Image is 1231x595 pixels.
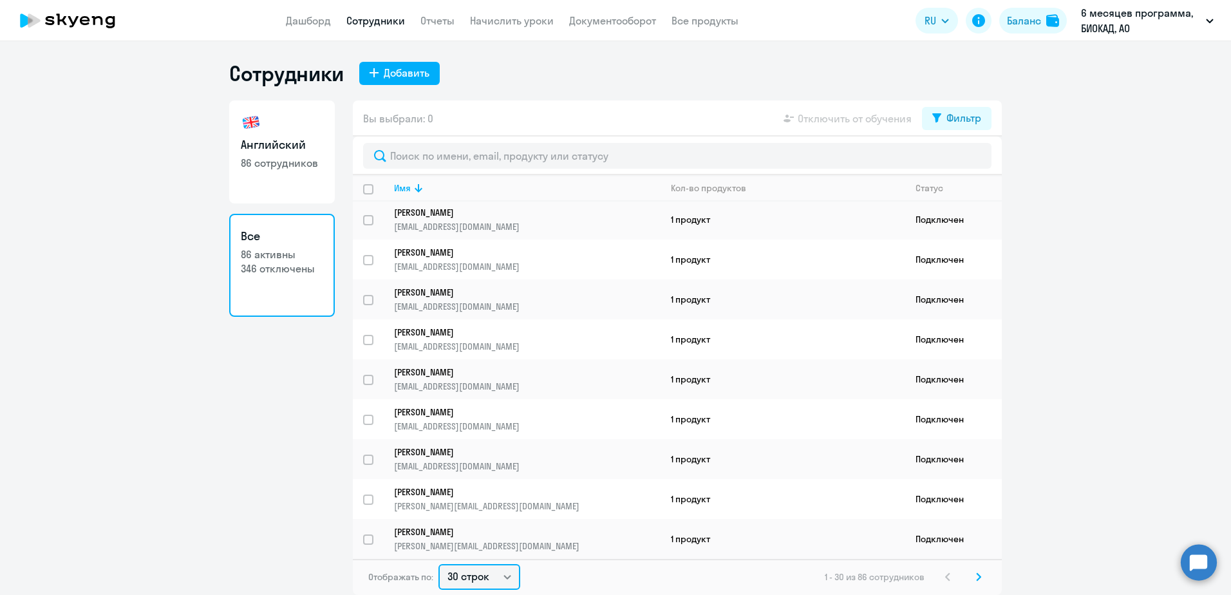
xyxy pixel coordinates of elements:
[363,111,433,126] span: Вы выбрали: 0
[394,326,660,352] a: [PERSON_NAME][EMAIL_ADDRESS][DOMAIN_NAME]
[394,261,660,272] p: [EMAIL_ADDRESS][DOMAIN_NAME]
[394,182,411,194] div: Имя
[1081,5,1201,36] p: 6 месяцев программа, БИОКАД, АО
[241,112,261,133] img: english
[661,399,905,439] td: 1 продукт
[394,287,660,312] a: [PERSON_NAME][EMAIL_ADDRESS][DOMAIN_NAME]
[661,319,905,359] td: 1 продукт
[661,439,905,479] td: 1 продукт
[916,182,943,194] div: Статус
[394,366,643,378] p: [PERSON_NAME]
[394,420,660,432] p: [EMAIL_ADDRESS][DOMAIN_NAME]
[363,143,991,169] input: Поиск по имени, email, продукту или статусу
[394,406,643,418] p: [PERSON_NAME]
[394,486,643,498] p: [PERSON_NAME]
[905,279,1002,319] td: Подключен
[394,182,660,194] div: Имя
[241,156,323,170] p: 86 сотрудников
[229,61,344,86] h1: Сотрудники
[661,279,905,319] td: 1 продукт
[394,446,660,472] a: [PERSON_NAME][EMAIL_ADDRESS][DOMAIN_NAME]
[241,137,323,153] h3: Английский
[905,319,1002,359] td: Подключен
[672,14,738,27] a: Все продукты
[661,200,905,240] td: 1 продукт
[241,228,323,245] h3: Все
[394,406,660,432] a: [PERSON_NAME][EMAIL_ADDRESS][DOMAIN_NAME]
[346,14,405,27] a: Сотрудники
[905,519,1002,559] td: Подключен
[905,200,1002,240] td: Подключен
[394,526,643,538] p: [PERSON_NAME]
[946,110,981,126] div: Фильтр
[394,381,660,392] p: [EMAIL_ADDRESS][DOMAIN_NAME]
[394,366,660,392] a: [PERSON_NAME][EMAIL_ADDRESS][DOMAIN_NAME]
[661,519,905,559] td: 1 продукт
[905,439,1002,479] td: Подключен
[671,182,746,194] div: Кол-во продуктов
[229,100,335,203] a: Английский86 сотрудников
[368,571,433,583] span: Отображать по:
[394,460,660,472] p: [EMAIL_ADDRESS][DOMAIN_NAME]
[359,62,440,85] button: Добавить
[394,207,643,218] p: [PERSON_NAME]
[916,182,1001,194] div: Статус
[394,287,643,298] p: [PERSON_NAME]
[394,500,660,512] p: [PERSON_NAME][EMAIL_ADDRESS][DOMAIN_NAME]
[229,214,335,317] a: Все86 активны346 отключены
[1007,13,1041,28] div: Баланс
[286,14,331,27] a: Дашборд
[661,479,905,519] td: 1 продукт
[825,571,925,583] span: 1 - 30 из 86 сотрудников
[394,326,643,338] p: [PERSON_NAME]
[394,486,660,512] a: [PERSON_NAME][PERSON_NAME][EMAIL_ADDRESS][DOMAIN_NAME]
[905,240,1002,279] td: Подключен
[905,479,1002,519] td: Подключен
[394,301,660,312] p: [EMAIL_ADDRESS][DOMAIN_NAME]
[394,247,643,258] p: [PERSON_NAME]
[1046,14,1059,27] img: balance
[394,221,660,232] p: [EMAIL_ADDRESS][DOMAIN_NAME]
[661,240,905,279] td: 1 продукт
[1075,5,1220,36] button: 6 месяцев программа, БИОКАД, АО
[999,8,1067,33] button: Балансbalance
[394,526,660,552] a: [PERSON_NAME][PERSON_NAME][EMAIL_ADDRESS][DOMAIN_NAME]
[470,14,554,27] a: Начислить уроки
[241,261,323,276] p: 346 отключены
[922,107,991,130] button: Фильтр
[394,446,643,458] p: [PERSON_NAME]
[925,13,936,28] span: RU
[384,65,429,80] div: Добавить
[394,247,660,272] a: [PERSON_NAME][EMAIL_ADDRESS][DOMAIN_NAME]
[420,14,455,27] a: Отчеты
[661,359,905,399] td: 1 продукт
[916,8,958,33] button: RU
[905,359,1002,399] td: Подключен
[241,247,323,261] p: 86 активны
[671,182,905,194] div: Кол-во продуктов
[394,540,660,552] p: [PERSON_NAME][EMAIL_ADDRESS][DOMAIN_NAME]
[394,207,660,232] a: [PERSON_NAME][EMAIL_ADDRESS][DOMAIN_NAME]
[394,341,660,352] p: [EMAIL_ADDRESS][DOMAIN_NAME]
[569,14,656,27] a: Документооборот
[905,399,1002,439] td: Подключен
